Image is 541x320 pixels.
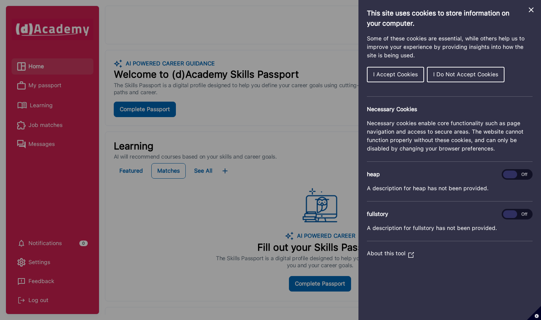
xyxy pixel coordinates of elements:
span: Off [517,210,531,218]
span: On [503,171,517,178]
p: A description for fullstory has not been provided. [367,224,533,232]
span: I Accept Cookies [373,71,418,78]
p: Necessary cookies enable core functionality such as page navigation and access to secure areas. T... [367,119,533,153]
p: Some of these cookies are essential, while others help us to improve your experience by providing... [367,34,533,60]
span: I Do Not Accept Cookies [433,71,498,78]
button: Close Cookie Control [527,6,535,14]
p: A description for heap has not been provided. [367,184,533,193]
a: About this tool [367,250,414,257]
h3: heap [367,170,533,179]
button: I Accept Cookies [367,67,424,82]
button: Set cookie preferences [527,306,541,320]
span: On [503,210,517,218]
h2: Necessary Cookies [367,105,533,114]
button: I Do Not Accept Cookies [427,67,504,82]
h1: This site uses cookies to store information on your computer. [367,8,533,29]
span: Off [517,171,531,178]
h3: fullstory [367,210,533,218]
